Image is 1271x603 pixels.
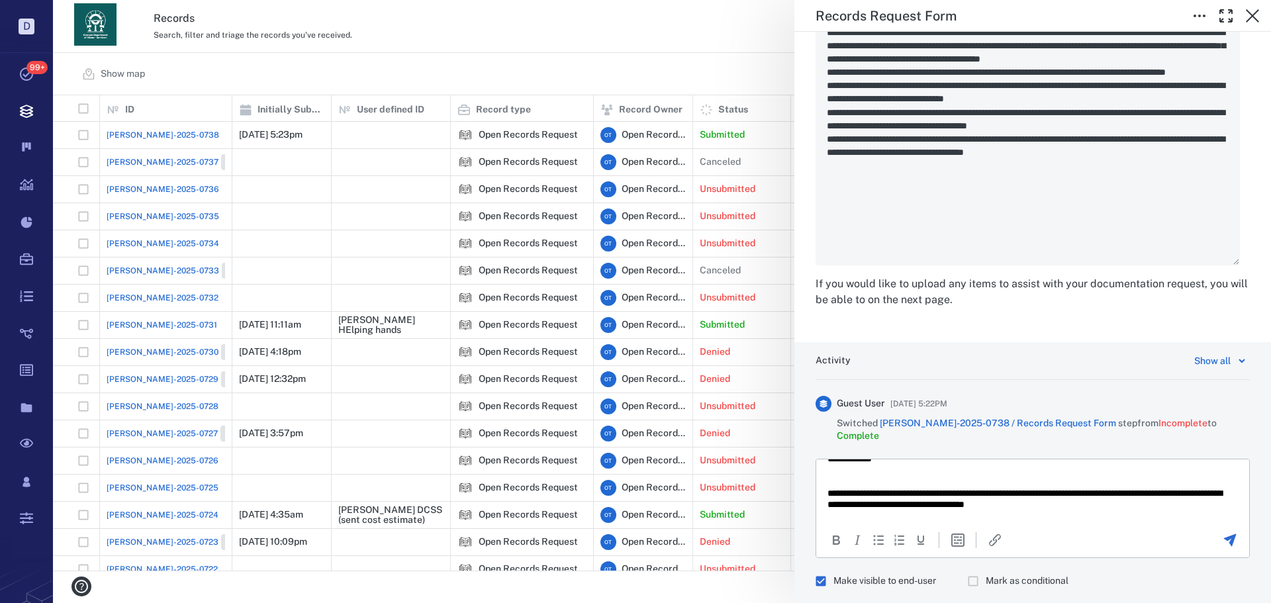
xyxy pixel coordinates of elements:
button: Toggle Fullscreen [1213,3,1239,29]
div: Numbered list [892,532,908,548]
button: Bold [828,532,844,548]
span: Mark as conditional [986,575,1068,588]
span: Guest User [837,397,885,410]
button: Underline [913,532,929,548]
span: [DATE] 5:22PM [890,396,947,412]
div: Bullet list [871,532,886,548]
div: If you would like to upload any items to assist with your documentation request, you will be able... [816,276,1250,308]
p: D [19,19,34,34]
span: Switched step from to [837,417,1250,443]
button: Insert/edit link [987,532,1003,548]
div: Comment will be marked as non-final decision [968,569,1079,594]
span: Help [30,9,57,21]
div: Show all [1194,353,1231,369]
a: [PERSON_NAME]-2025-0738 / Records Request Form [880,418,1116,428]
span: Make visible to end-user [833,575,936,588]
button: Send the comment [1222,532,1238,548]
button: Close [1239,3,1266,29]
button: Toggle to Edit Boxes [1186,3,1213,29]
iframe: Rich Text Area [816,459,1249,522]
div: Citizen will see comment [816,569,947,594]
span: 99+ [26,61,48,74]
button: Italic [849,532,865,548]
button: Insert template [950,532,966,548]
span: Incomplete [1158,418,1207,428]
span: Complete [837,430,879,441]
h5: Records Request Form [816,8,957,24]
h6: Activity [816,354,851,367]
